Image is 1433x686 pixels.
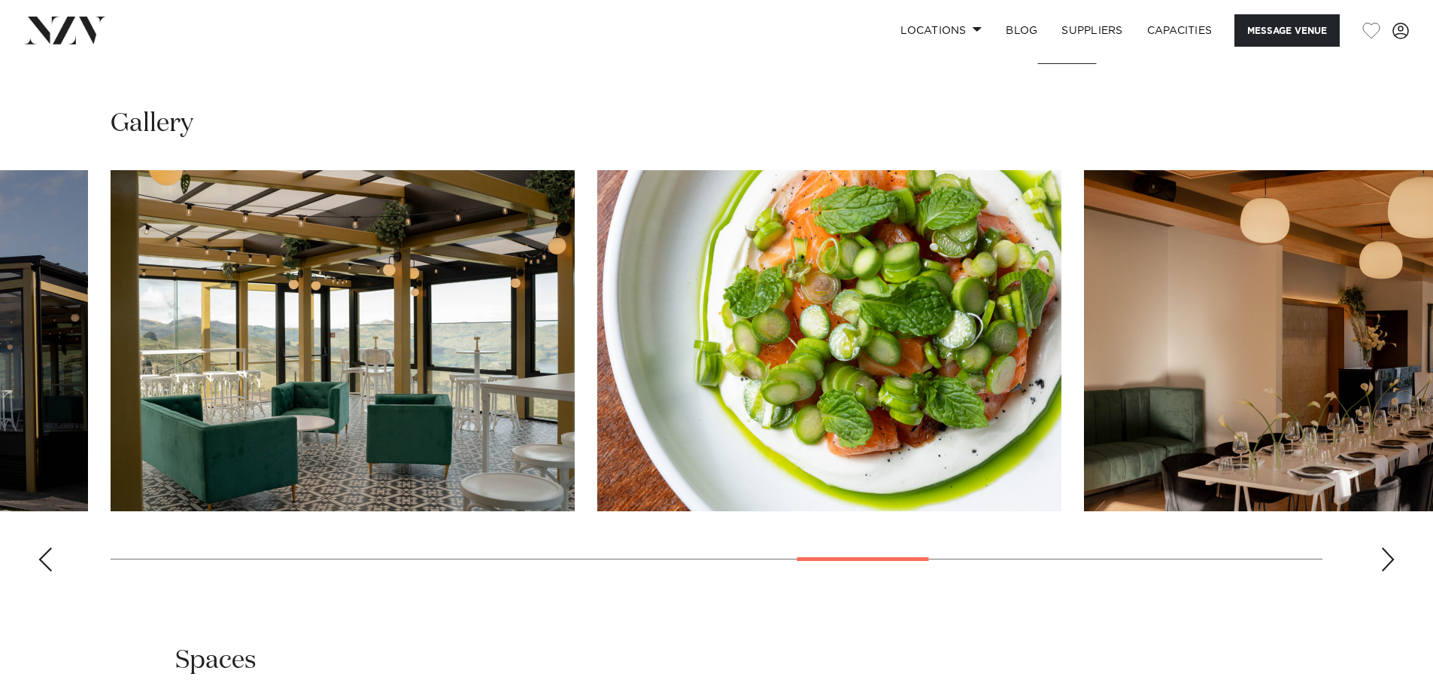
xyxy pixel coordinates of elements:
[111,170,575,511] swiper-slide: 14 / 23
[888,14,994,47] a: Locations
[597,170,1061,511] swiper-slide: 15 / 23
[24,17,106,44] img: nzv-logo.png
[111,107,193,141] h2: Gallery
[1049,14,1134,47] a: SUPPLIERS
[175,644,257,678] h2: Spaces
[1234,14,1340,47] button: Message Venue
[1135,14,1225,47] a: Capacities
[994,14,1049,47] a: BLOG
